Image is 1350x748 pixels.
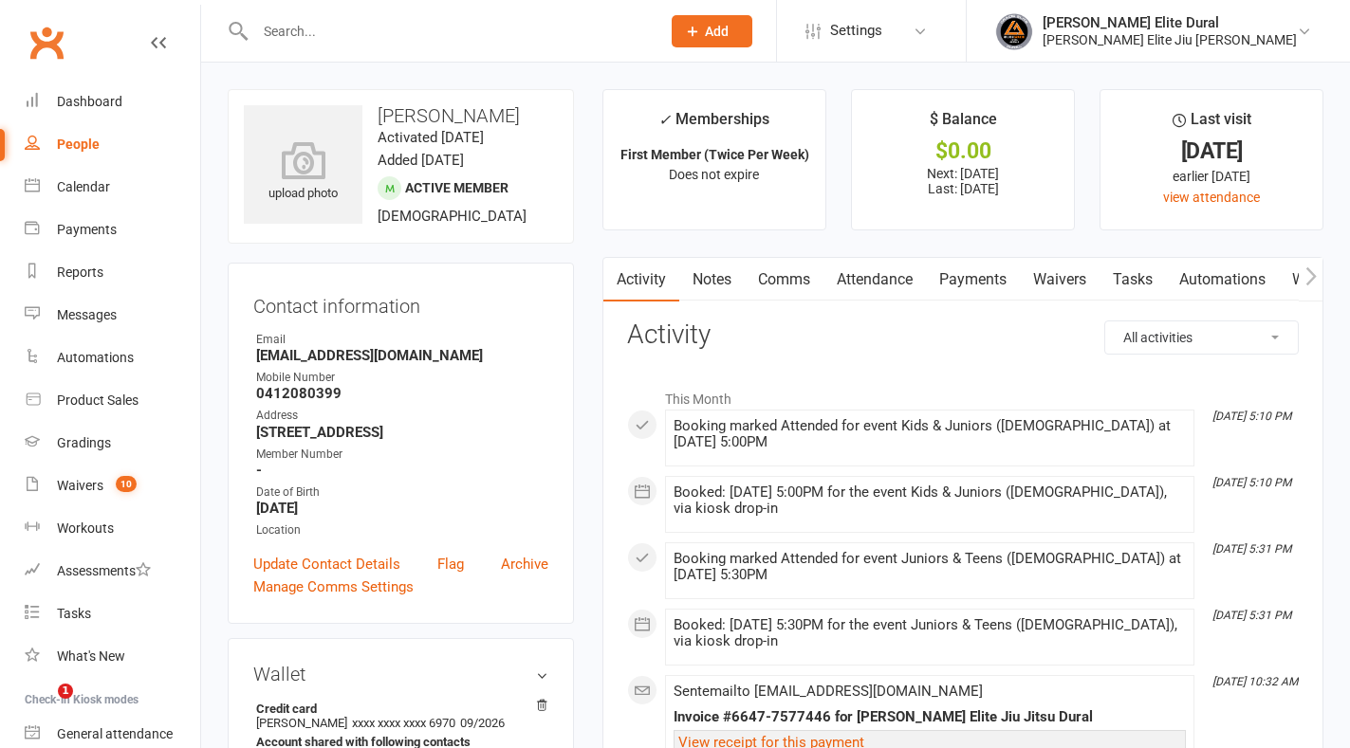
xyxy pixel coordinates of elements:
i: ✓ [658,111,671,129]
div: Date of Birth [256,483,548,502]
div: Member Number [256,446,548,464]
i: [DATE] 10:32 AM [1212,675,1298,688]
a: Messages [25,294,200,337]
p: Next: [DATE] Last: [DATE] [869,166,1057,196]
a: Automations [1166,258,1279,301]
div: earlier [DATE] [1118,166,1305,187]
div: Address [256,407,548,425]
div: Payments [57,222,117,237]
a: Update Contact Details [253,553,400,575]
span: 10 [116,476,137,492]
a: Gradings [25,422,200,465]
a: Archive [501,553,548,575]
div: Automations [57,350,134,365]
div: Booked: [DATE] 5:30PM for the event Juniors & Teens ([DEMOGRAPHIC_DATA]), via kiosk drop-in [674,617,1186,649]
div: Assessments [57,563,151,578]
div: upload photo [244,141,362,204]
a: Product Sales [25,379,200,422]
div: Waivers [57,478,103,493]
a: view attendance [1163,190,1260,205]
i: [DATE] 5:10 PM [1212,476,1291,489]
div: Memberships [658,107,769,142]
div: [PERSON_NAME] Elite Jiu [PERSON_NAME] [1043,31,1297,48]
button: Add [672,15,752,47]
a: Automations [25,337,200,379]
span: [DEMOGRAPHIC_DATA] [378,208,527,225]
a: Activity [603,258,679,301]
a: People [25,123,200,166]
div: $ Balance [930,107,997,141]
span: Does not expire [669,167,759,182]
div: Workouts [57,520,114,536]
div: Email [256,331,548,349]
a: Clubworx [23,19,70,66]
div: Gradings [57,435,111,450]
a: Assessments [25,550,200,593]
div: Booking marked Attended for event Kids & Juniors ([DEMOGRAPHIC_DATA]) at [DATE] 5:00PM [674,418,1186,450]
h3: Wallet [253,664,548,684]
strong: Credit card [256,702,539,716]
div: Booked: [DATE] 5:00PM for the event Kids & Juniors ([DEMOGRAPHIC_DATA]), via kiosk drop-in [674,484,1186,517]
a: Tasks [1100,258,1166,301]
i: [DATE] 5:31 PM [1212,542,1291,556]
strong: [DATE] [256,500,548,517]
a: Waivers 10 [25,465,200,507]
strong: [EMAIL_ADDRESS][DOMAIN_NAME] [256,347,548,364]
span: 09/2026 [460,716,505,730]
div: Tasks [57,606,91,621]
strong: 0412080399 [256,385,548,402]
div: People [57,137,100,152]
span: Active member [405,180,509,195]
div: Location [256,521,548,539]
div: General attendance [57,726,173,741]
span: 1 [58,684,73,699]
strong: First Member (Twice Per Week) [620,147,809,162]
a: Tasks [25,593,200,635]
a: Calendar [25,166,200,209]
div: What's New [57,648,125,664]
a: Dashboard [25,81,200,123]
div: Invoice #6647-7577446 for [PERSON_NAME] Elite Jiu Jitsu Dural [674,709,1186,725]
a: Attendance [823,258,926,301]
a: Notes [679,258,745,301]
div: Last visit [1173,107,1251,141]
div: Product Sales [57,392,139,408]
i: [DATE] 5:31 PM [1212,609,1291,622]
a: Reports [25,251,200,294]
div: Calendar [57,179,110,194]
h3: [PERSON_NAME] [244,105,558,126]
a: What's New [25,635,200,678]
time: Added [DATE] [378,152,464,169]
a: Waivers [1020,258,1100,301]
a: Payments [926,258,1020,301]
a: Workouts [25,507,200,550]
img: thumb_image1702864552.png [995,12,1033,50]
a: Flag [437,553,464,575]
time: Activated [DATE] [378,129,484,146]
a: Comms [745,258,823,301]
input: Search... [250,18,647,45]
strong: - [256,462,548,479]
span: Add [705,24,729,39]
div: Dashboard [57,94,122,109]
i: [DATE] 5:10 PM [1212,410,1291,423]
span: Settings [830,9,882,52]
a: Payments [25,209,200,251]
span: xxxx xxxx xxxx 6970 [352,716,455,730]
h3: Activity [627,320,1299,350]
div: Booking marked Attended for event Juniors & Teens ([DEMOGRAPHIC_DATA]) at [DATE] 5:30PM [674,551,1186,583]
div: $0.00 [869,141,1057,161]
span: Sent email to [EMAIL_ADDRESS][DOMAIN_NAME] [674,683,983,700]
div: [DATE] [1118,141,1305,161]
div: Reports [57,265,103,280]
li: This Month [627,379,1299,410]
strong: [STREET_ADDRESS] [256,424,548,441]
div: Messages [57,307,117,322]
iframe: Intercom live chat [19,684,65,729]
div: [PERSON_NAME] Elite Dural [1043,14,1297,31]
div: Mobile Number [256,369,548,387]
h3: Contact information [253,288,548,317]
a: Manage Comms Settings [253,575,414,598]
